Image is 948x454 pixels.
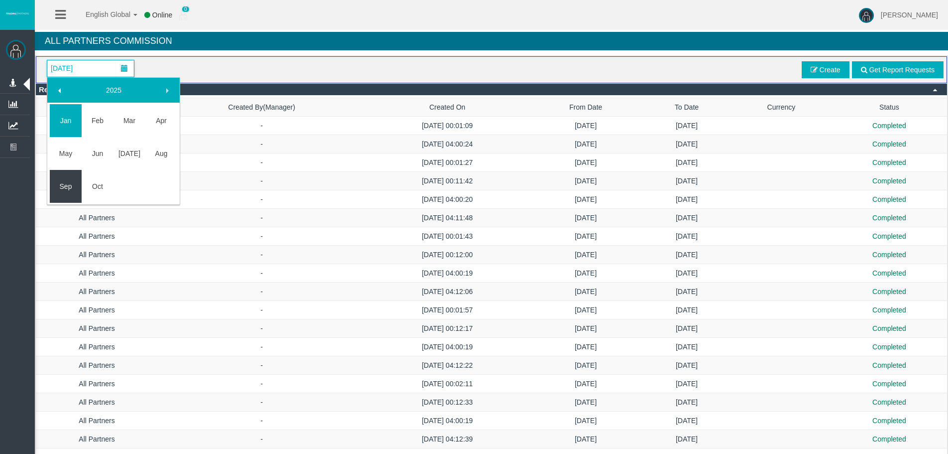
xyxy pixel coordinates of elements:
[642,117,731,135] td: [DATE]
[529,375,642,393] td: [DATE]
[5,11,30,15] img: logo.svg
[529,246,642,264] td: [DATE]
[832,227,947,246] td: Completed
[859,8,874,23] img: user-image
[158,301,366,319] td: -
[529,301,642,319] td: [DATE]
[158,190,366,209] td: -
[529,356,642,375] td: [DATE]
[366,227,529,246] td: [DATE] 00:01:43
[158,117,366,135] td: -
[158,412,366,430] td: -
[642,338,731,356] td: [DATE]
[158,227,366,246] td: -
[36,283,158,301] td: All Partners
[82,145,113,162] a: Jun
[182,6,190,12] span: 0
[36,375,158,393] td: All Partners
[36,356,158,375] td: All Partners
[832,301,947,319] td: Completed
[145,145,177,162] a: Aug
[642,209,731,227] td: [DATE]
[642,98,731,117] td: To Date
[832,190,947,209] td: Completed
[642,301,731,319] td: [DATE]
[113,145,145,162] a: [DATE]
[832,117,947,135] td: Completed
[832,98,947,117] td: Status
[642,283,731,301] td: [DATE]
[832,393,947,412] td: Completed
[869,66,935,74] span: Get Report Requests
[36,412,158,430] td: All Partners
[36,246,158,264] td: All Partners
[529,209,642,227] td: [DATE]
[832,172,947,190] td: Completed
[71,81,157,99] a: 2025
[832,319,947,338] td: Completed
[529,412,642,430] td: [DATE]
[366,338,529,356] td: [DATE] 04:00:19
[36,190,158,209] td: All Partners
[820,66,841,74] span: Create
[642,227,731,246] td: [DATE]
[642,172,731,190] td: [DATE]
[50,112,82,130] a: Jan
[832,375,947,393] td: Completed
[36,227,158,246] td: All Partners
[832,264,947,283] td: Completed
[529,172,642,190] td: [DATE]
[366,98,529,117] td: Created On
[36,393,158,412] td: All Partners
[36,117,158,135] td: All Partners
[158,430,366,449] td: -
[36,264,158,283] td: All Partners
[366,117,529,135] td: [DATE] 00:01:09
[366,153,529,172] td: [DATE] 00:01:27
[36,301,158,319] td: All Partners
[642,319,731,338] td: [DATE]
[36,338,158,356] td: All Partners
[39,85,99,94] span: Report Requests
[529,227,642,246] td: [DATE]
[179,10,187,20] img: user_small.png
[642,153,731,172] td: [DATE]
[642,190,731,209] td: [DATE]
[529,117,642,135] td: [DATE]
[50,104,82,137] td: Current focused date is Wednesday, January 01, 2025
[36,209,158,227] td: All Partners
[529,338,642,356] td: [DATE]
[832,246,947,264] td: Completed
[158,319,366,338] td: -
[158,338,366,356] td: -
[832,153,947,172] td: Completed
[48,61,76,75] span: [DATE]
[366,283,529,301] td: [DATE] 04:12:06
[50,177,82,195] a: Sep
[158,172,366,190] td: -
[158,98,366,117] td: Created By(Manager)
[366,356,529,375] td: [DATE] 04:12:22
[642,246,731,264] td: [DATE]
[36,430,158,449] td: All Partners
[158,264,366,283] td: -
[152,11,172,19] span: Online
[158,375,366,393] td: -
[113,112,145,130] a: Mar
[529,135,642,153] td: [DATE]
[158,356,366,375] td: -
[158,393,366,412] td: -
[881,11,938,19] span: [PERSON_NAME]
[529,153,642,172] td: [DATE]
[366,209,529,227] td: [DATE] 04:11:48
[642,264,731,283] td: [DATE]
[36,153,158,172] td: All Partners
[158,283,366,301] td: -
[158,153,366,172] td: -
[158,209,366,227] td: -
[366,135,529,153] td: [DATE] 04:00:24
[642,135,731,153] td: [DATE]
[832,135,947,153] td: Completed
[529,98,642,117] td: From Date
[731,98,832,117] td: Currency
